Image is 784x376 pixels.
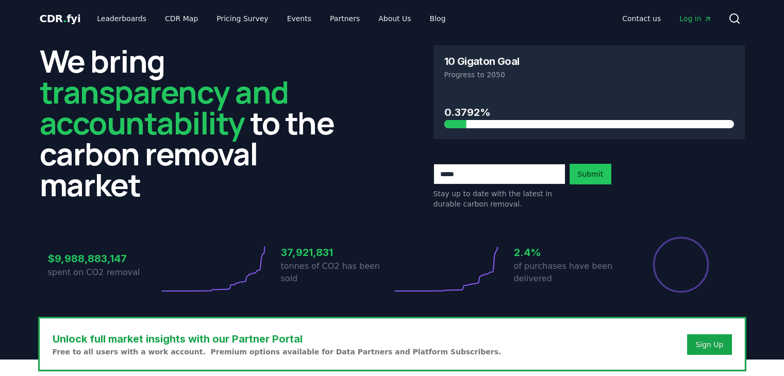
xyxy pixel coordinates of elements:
[652,236,710,294] div: Percentage of sales delivered
[53,331,502,347] h3: Unlock full market insights with our Partner Portal
[671,9,720,28] a: Log in
[444,105,734,120] h3: 0.3792%
[687,334,731,355] button: Sign Up
[433,189,565,209] p: Stay up to date with the latest in durable carbon removal.
[514,260,625,285] p: of purchases have been delivered
[679,13,711,24] span: Log in
[63,12,66,25] span: .
[281,260,392,285] p: tonnes of CO2 has been sold
[53,347,502,357] p: Free to all users with a work account. Premium options available for Data Partners and Platform S...
[422,9,454,28] a: Blog
[370,9,419,28] a: About Us
[279,9,320,28] a: Events
[40,45,351,200] h2: We bring to the carbon removal market
[89,9,454,28] nav: Main
[614,9,720,28] nav: Main
[614,9,669,28] a: Contact us
[157,9,206,28] a: CDR Map
[48,266,159,279] p: spent on CO2 removal
[514,245,625,260] h3: 2.4%
[695,339,723,350] a: Sign Up
[570,164,612,184] button: Submit
[208,9,276,28] a: Pricing Survey
[40,11,81,26] a: CDR.fyi
[40,12,81,25] span: CDR fyi
[89,9,155,28] a: Leaderboards
[444,56,520,66] h3: 10 Gigaton Goal
[281,245,392,260] h3: 37,921,831
[444,70,734,80] p: Progress to 2050
[40,71,289,144] span: transparency and accountability
[322,9,368,28] a: Partners
[48,251,159,266] h3: $9,988,883,147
